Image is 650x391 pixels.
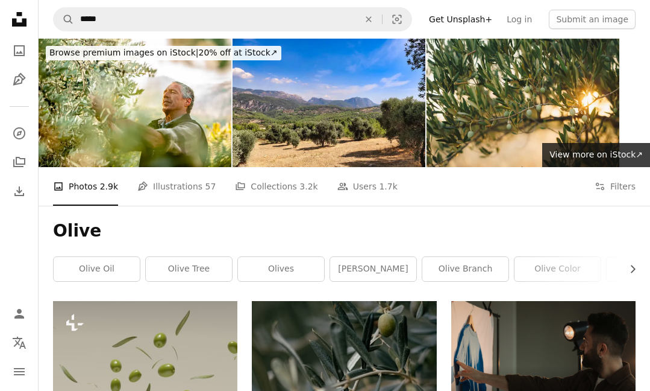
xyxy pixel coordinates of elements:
[7,360,31,384] button: Menu
[233,39,425,167] img: Mugla mountain landscapes
[137,167,216,206] a: Illustrations 57
[7,121,31,145] a: Explore
[7,179,31,203] a: Download History
[427,39,619,167] img: Branches with the fruits of the olive tree olives stock photo
[53,7,412,31] form: Find visuals sitewide
[514,257,601,281] a: olive color
[330,257,416,281] a: [PERSON_NAME]
[7,39,31,63] a: Photos
[54,8,74,31] button: Search Unsplash
[7,150,31,174] a: Collections
[235,167,317,206] a: Collections 3.2k
[238,257,324,281] a: olives
[542,143,650,167] a: View more on iStock↗
[46,46,281,60] div: 20% off at iStock ↗
[422,257,508,281] a: olive branch
[499,10,539,29] a: Log in
[383,8,411,31] button: Visual search
[355,8,382,31] button: Clear
[337,167,398,206] a: Users 1.7k
[49,48,198,57] span: Browse premium images on iStock |
[299,180,317,193] span: 3.2k
[205,180,216,193] span: 57
[622,257,636,281] button: scroll list to the right
[39,39,231,167] img: Senior man handpicking ripe olives from olive tree
[7,331,31,355] button: Language
[7,68,31,92] a: Illustrations
[379,180,397,193] span: 1.7k
[549,10,636,29] button: Submit an image
[54,257,140,281] a: olive oil
[549,150,643,159] span: View more on iStock ↗
[7,302,31,326] a: Log in / Sign up
[595,167,636,206] button: Filters
[39,39,289,68] a: Browse premium images on iStock|20% off at iStock↗
[422,10,499,29] a: Get Unsplash+
[53,220,636,242] h1: Olive
[146,257,232,281] a: olive tree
